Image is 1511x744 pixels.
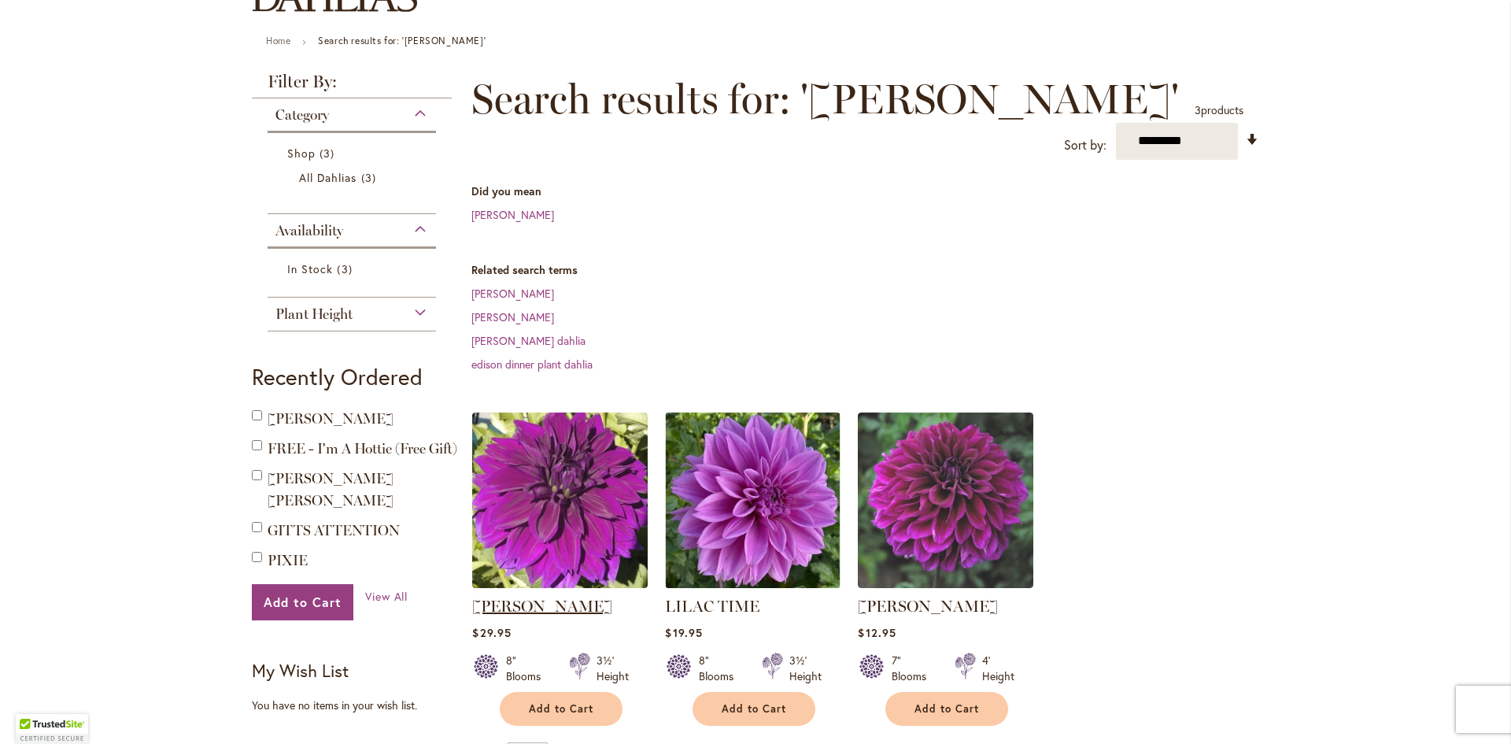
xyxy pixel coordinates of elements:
[365,589,408,605] a: View All
[264,594,342,610] span: Add to Cart
[337,261,356,277] span: 3
[471,309,554,324] a: [PERSON_NAME]
[722,702,786,716] span: Add to Cart
[471,262,1259,278] dt: Related search terms
[914,702,979,716] span: Add to Cart
[252,584,353,620] button: Add to Cart
[665,413,840,588] img: Lilac Time
[665,576,840,591] a: Lilac Time
[471,286,554,301] a: [PERSON_NAME]
[472,413,648,588] img: Thomas Edison
[268,522,400,539] a: GITTS ATTENTION
[252,362,423,391] strong: Recently Ordered
[471,357,593,372] a: edison dinner plant dahlia
[1195,98,1243,123] p: products
[252,659,349,682] strong: My Wish List
[268,552,308,569] a: PIXIE
[471,333,586,348] a: [PERSON_NAME] dahlia
[471,207,554,222] a: [PERSON_NAME]
[320,145,338,161] span: 3
[275,222,343,239] span: Availability
[529,702,593,716] span: Add to Cart
[1064,131,1106,160] label: Sort by:
[472,625,511,640] span: $29.95
[471,183,1259,199] dt: Did you mean
[299,170,357,185] span: All Dahlias
[252,73,452,98] strong: Filter By:
[268,410,393,428] a: [PERSON_NAME]
[693,692,815,726] button: Add to Cart
[361,169,380,186] span: 3
[665,597,759,616] a: LILAC TIME
[268,470,393,509] a: [PERSON_NAME] [PERSON_NAME]
[275,305,353,323] span: Plant Height
[597,653,629,684] div: 3½' Height
[472,576,648,591] a: Thomas Edison
[12,688,56,732] iframe: Launch Accessibility Center
[275,106,329,124] span: Category
[699,653,743,684] div: 8" Blooms
[471,76,1179,123] span: Search results for: '[PERSON_NAME]'
[266,35,290,46] a: Home
[268,440,457,457] span: FREE - I'm A Hottie (Free Gift)
[472,597,612,616] a: [PERSON_NAME]
[287,261,420,277] a: In Stock 3
[665,625,702,640] span: $19.95
[885,692,1008,726] button: Add to Cart
[982,653,1014,684] div: 4' Height
[858,625,896,640] span: $12.95
[318,35,486,46] strong: Search results for: '[PERSON_NAME]'
[789,653,822,684] div: 3½' Height
[506,653,550,684] div: 8" Blooms
[299,169,408,186] a: All Dahlias
[1195,102,1201,117] span: 3
[858,597,998,616] a: [PERSON_NAME]
[287,145,420,161] a: Shop
[500,692,623,726] button: Add to Cart
[287,261,333,276] span: In Stock
[287,146,316,161] span: Shop
[858,413,1033,588] img: Einstein
[858,576,1033,591] a: Einstein
[892,653,936,684] div: 7" Blooms
[252,698,462,713] div: You have no items in your wish list.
